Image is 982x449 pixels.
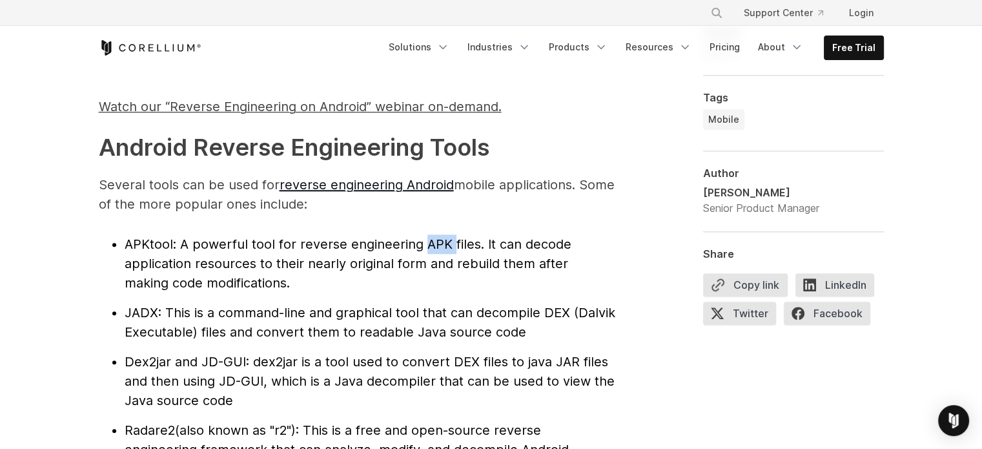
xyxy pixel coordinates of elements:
[618,36,699,59] a: Resources
[381,36,457,59] a: Solutions
[125,305,158,320] span: JADX
[99,104,502,113] a: Watch our “Reverse Engineering on Android” webinar on-demand.
[125,236,571,291] span: : A powerful tool for reverse engineering APK files. It can decode application resources to their...
[695,1,884,25] div: Navigation Menu
[460,36,538,59] a: Industries
[125,354,615,408] span: : dex2jar is a tool used to convert DEX files to java JAR files and then using JD-GUI, which is a...
[703,109,744,130] a: Mobile
[795,273,874,297] span: LinkedIn
[703,185,819,200] div: [PERSON_NAME]
[702,36,748,59] a: Pricing
[703,91,884,104] div: Tags
[784,302,870,325] span: Facebook
[705,1,728,25] button: Search
[824,36,883,59] a: Free Trial
[541,36,615,59] a: Products
[795,273,882,302] a: LinkedIn
[99,133,489,162] strong: Android Reverse Engineering Tools
[381,36,884,60] div: Navigation Menu
[125,423,175,438] span: Radare2
[125,305,615,340] span: : This is a command-line and graphical tool that can decompile DEX (Dalvik Executable) files and ...
[703,167,884,180] div: Author
[750,36,811,59] a: About
[938,405,969,436] div: Open Intercom Messenger
[733,1,834,25] a: Support Center
[99,40,201,56] a: Corellium Home
[125,236,173,252] span: APKtool
[99,175,615,214] p: Several tools can be used for mobile applications. Some of the more popular ones include:
[99,99,502,114] span: Watch our “Reverse Engineering on Android” webinar on-demand.
[703,247,884,260] div: Share
[703,302,776,325] span: Twitter
[703,200,819,216] div: Senior Product Manager
[125,354,246,370] span: Dex2jar and JD-GUI
[703,273,788,297] button: Copy link
[280,177,454,193] a: reverse engineering Android
[703,302,784,330] a: Twitter
[784,302,878,330] a: Facebook
[839,1,884,25] a: Login
[708,113,739,126] span: Mobile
